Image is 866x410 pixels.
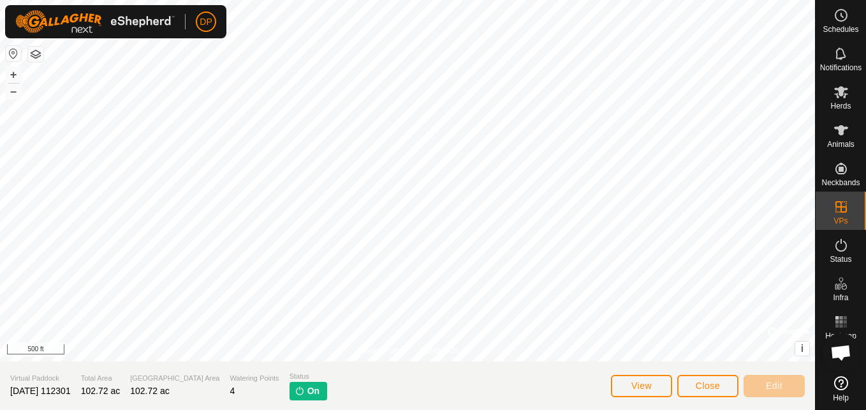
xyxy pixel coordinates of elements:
button: Reset Map [6,46,21,61]
span: Heatmap [825,332,856,340]
a: Privacy Policy [357,345,405,356]
img: Gallagher Logo [15,10,175,33]
span: VPs [833,217,848,225]
span: 4 [230,386,235,396]
span: Herds [830,102,851,110]
a: Contact Us [420,345,458,356]
span: On [307,384,319,398]
span: Total Area [81,373,121,384]
span: i [801,343,804,354]
span: Status [290,371,327,382]
button: – [6,84,21,99]
button: Edit [744,375,805,397]
a: Help [816,371,866,407]
span: [GEOGRAPHIC_DATA] Area [130,373,219,384]
img: turn-on [295,386,305,396]
button: Map Layers [28,47,43,62]
button: i [795,342,809,356]
span: Virtual Paddock [10,373,71,384]
span: Help [833,394,849,402]
span: Animals [827,140,855,148]
span: Status [830,255,851,263]
span: 102.72 ac [81,386,121,396]
span: DP [200,15,212,29]
span: Neckbands [821,179,860,186]
span: Edit [766,381,782,391]
span: Watering Points [230,373,279,384]
div: Open chat [822,333,860,372]
span: View [631,381,652,391]
span: Infra [833,294,848,301]
button: + [6,67,21,82]
span: Schedules [823,26,858,33]
button: Close [677,375,738,397]
span: Close [696,381,720,391]
span: Notifications [820,64,862,72]
button: View [611,375,672,397]
span: [DATE] 112301 [10,386,71,396]
span: 102.72 ac [130,386,170,396]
